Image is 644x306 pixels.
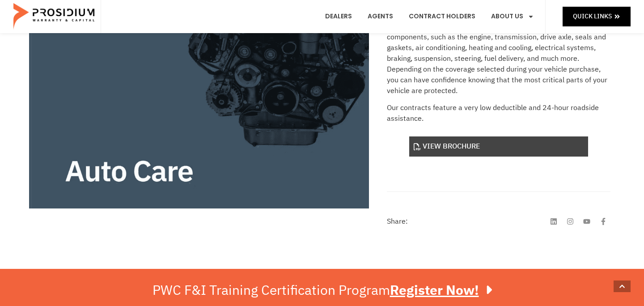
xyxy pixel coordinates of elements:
u: Register Now! [390,280,479,300]
p: From basic Powertrain protection to Maximum exclusionary coverage, we have you covered. Our contr... [387,10,610,96]
a: Quick Links [563,7,631,26]
span: Quick Links [573,11,612,22]
h4: Share: [387,218,408,225]
p: Our contracts feature a very low deductible and 24-hour roadside assistance. [387,102,610,124]
div: PWC F&I Training Certification Program [153,282,492,298]
a: View Brochure [409,136,588,157]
